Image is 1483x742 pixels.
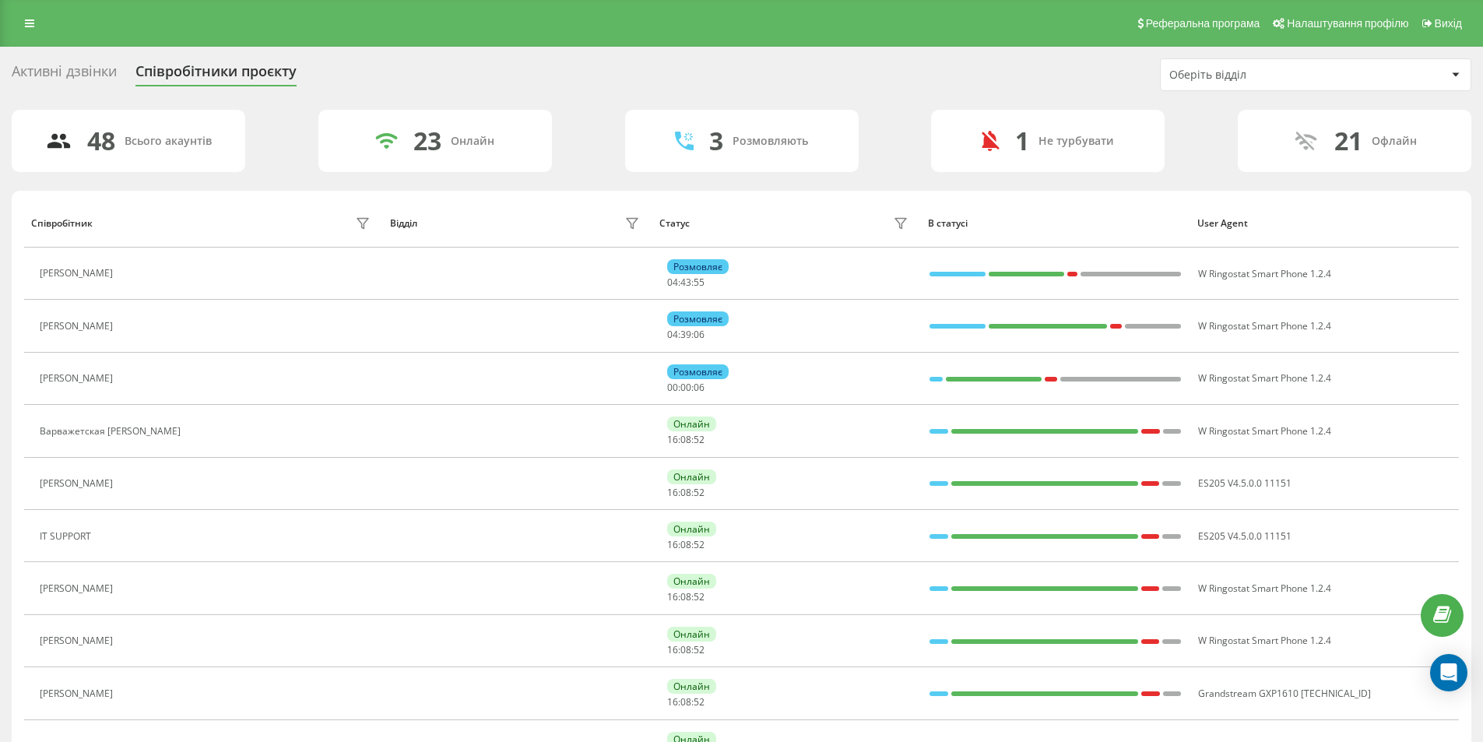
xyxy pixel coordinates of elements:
div: Онлайн [667,679,716,694]
div: Статус [659,218,690,229]
div: Онлайн [667,627,716,642]
span: 04 [667,276,678,289]
div: Онлайн [451,135,494,148]
div: 21 [1334,126,1362,156]
span: 52 [694,643,705,656]
div: : : [667,277,705,288]
span: 00 [680,381,691,394]
span: 08 [680,433,691,446]
span: W Ringostat Smart Phone 1.2.4 [1198,424,1331,438]
div: : : [667,487,705,498]
div: Відділ [390,218,417,229]
div: IT SUPPORT [40,531,95,542]
div: [PERSON_NAME] [40,478,117,489]
span: 08 [680,486,691,499]
div: Open Intercom Messenger [1430,654,1467,691]
div: Онлайн [667,574,716,589]
span: W Ringostat Smart Phone 1.2.4 [1198,319,1331,332]
span: 39 [680,328,691,341]
div: Розмовляє [667,311,729,326]
span: W Ringostat Smart Phone 1.2.4 [1198,634,1331,647]
div: Варважетская [PERSON_NAME] [40,426,184,437]
span: Налаштування профілю [1287,17,1408,30]
span: 52 [694,433,705,446]
span: 08 [680,695,691,709]
div: [PERSON_NAME] [40,268,117,279]
span: 08 [680,590,691,603]
div: Всього акаунтів [125,135,212,148]
span: 08 [680,643,691,656]
div: 1 [1015,126,1029,156]
div: Оберіть відділ [1169,69,1355,82]
span: Grandstream GXP1610 [TECHNICAL_ID] [1198,687,1371,700]
div: Співробітники проєкту [135,63,297,87]
span: W Ringostat Smart Phone 1.2.4 [1198,267,1331,280]
span: 16 [667,643,678,656]
div: Онлайн [667,469,716,484]
div: [PERSON_NAME] [40,321,117,332]
span: W Ringostat Smart Phone 1.2.4 [1198,582,1331,595]
div: Активні дзвінки [12,63,117,87]
span: Реферальна програма [1146,17,1260,30]
span: ES205 V4.5.0.0 11151 [1198,529,1291,543]
div: [PERSON_NAME] [40,373,117,384]
div: Офлайн [1372,135,1417,148]
div: Співробітник [31,218,93,229]
span: 43 [680,276,691,289]
div: Онлайн [667,417,716,431]
span: W Ringostat Smart Phone 1.2.4 [1198,371,1331,385]
span: 08 [680,538,691,551]
span: 16 [667,538,678,551]
div: 3 [709,126,723,156]
span: 52 [694,538,705,551]
span: 52 [694,486,705,499]
span: ES205 V4.5.0.0 11151 [1198,476,1291,490]
div: Розмовляють [733,135,808,148]
div: [PERSON_NAME] [40,583,117,594]
span: Вихід [1435,17,1462,30]
div: : : [667,382,705,393]
span: 16 [667,590,678,603]
div: : : [667,434,705,445]
span: 52 [694,695,705,709]
span: 06 [694,328,705,341]
div: Не турбувати [1038,135,1114,148]
span: 00 [667,381,678,394]
div: : : [667,540,705,550]
span: 16 [667,695,678,709]
span: 06 [694,381,705,394]
div: : : [667,592,705,603]
div: User Agent [1197,218,1452,229]
div: В статусі [928,218,1183,229]
div: Розмовляє [667,259,729,274]
div: [PERSON_NAME] [40,688,117,699]
div: [PERSON_NAME] [40,635,117,646]
div: : : [667,329,705,340]
div: 48 [87,126,115,156]
span: 16 [667,433,678,446]
div: Онлайн [667,522,716,536]
span: 04 [667,328,678,341]
div: : : [667,645,705,656]
div: Розмовляє [667,364,729,379]
span: 52 [694,590,705,603]
div: : : [667,697,705,708]
span: 16 [667,486,678,499]
div: 23 [413,126,441,156]
span: 55 [694,276,705,289]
